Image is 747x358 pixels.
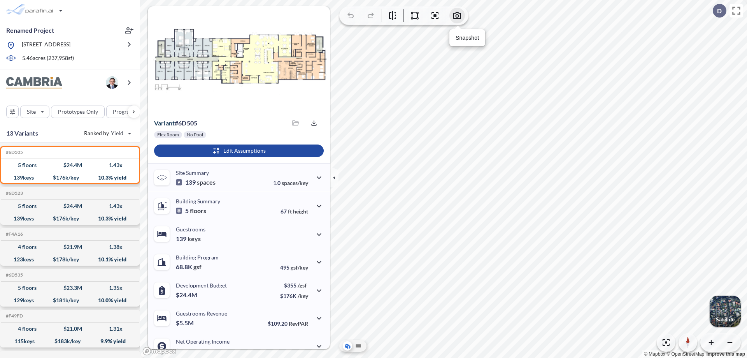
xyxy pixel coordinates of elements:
span: Variant [154,119,175,127]
p: 45.0% [275,348,308,355]
p: Prototypes Only [58,108,98,116]
p: Guestrooms Revenue [176,310,227,317]
p: Net Operating Income [176,338,230,345]
p: $355 [280,282,308,289]
h5: Click to copy the code [4,313,23,319]
span: /key [298,293,308,299]
p: Satellite [716,316,735,323]
p: $109.20 [268,320,308,327]
span: /gsf [298,282,307,289]
p: Building Summary [176,198,220,205]
p: Development Budget [176,282,227,289]
h5: Click to copy the code [4,231,23,237]
span: RevPAR [289,320,308,327]
button: Prototypes Only [51,106,105,118]
p: 495 [280,264,308,271]
a: Improve this map [707,351,745,357]
p: No Pool [187,132,203,138]
span: height [293,208,308,215]
p: Snapshot [456,34,479,42]
span: floors [190,207,206,215]
span: Yield [111,129,124,137]
span: ft [288,208,292,215]
h5: Click to copy the code [4,272,23,278]
p: Site Summary [176,169,209,176]
button: Site Plan [354,341,363,351]
button: Site [20,106,49,118]
a: Mapbox homepage [142,347,177,356]
span: spaces [197,178,216,186]
p: 13 Variants [6,129,38,138]
p: [STREET_ADDRESS] [22,41,70,50]
img: Switcher Image [710,296,741,327]
p: 1.0 [273,180,308,186]
h5: Click to copy the code [4,150,23,155]
p: 68.8K [176,263,202,271]
span: gsf [193,263,202,271]
span: margin [291,348,308,355]
p: 139 [176,235,201,243]
p: $5.5M [176,319,195,327]
p: D [717,7,722,14]
p: $2.5M [176,347,195,355]
p: Edit Assumptions [223,147,266,155]
p: $176K [280,293,308,299]
p: Renamed Project [6,26,54,35]
a: Mapbox [644,351,665,357]
p: # 6d505 [154,119,197,127]
p: Program [113,108,135,116]
p: Flex Room [157,132,179,138]
span: spaces/key [282,180,308,186]
p: Building Program [176,254,219,261]
span: keys [188,235,201,243]
span: gsf/key [291,264,308,271]
p: Guestrooms [176,226,205,233]
h5: Click to copy the code [4,190,23,196]
button: Switcher ImageSatellite [710,296,741,327]
img: BrandImage [6,77,62,89]
p: 67 [281,208,308,215]
p: 5 [176,207,206,215]
p: $24.4M [176,291,198,299]
p: 139 [176,178,216,186]
a: OpenStreetMap [666,351,704,357]
button: Aerial View [343,341,352,351]
button: Edit Assumptions [154,145,324,157]
img: user logo [106,76,118,89]
button: Program [106,106,148,118]
p: Site [27,108,36,116]
button: Ranked by Yield [78,127,136,139]
p: 5.46 acres ( 237,958 sf) [22,54,74,63]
